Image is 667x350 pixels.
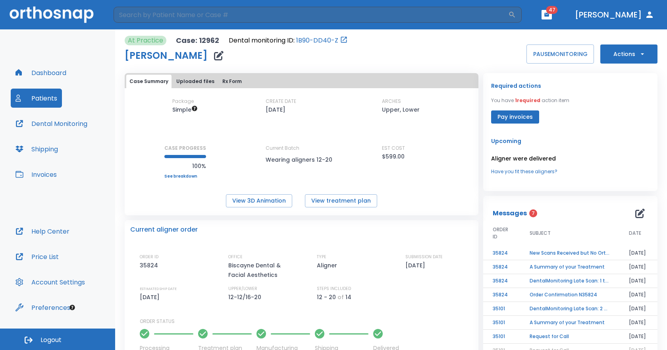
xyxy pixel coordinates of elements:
td: 35824 [483,260,520,274]
td: DentalMonitoring Late Scan: 1 to 2 Weeks Notification [520,274,619,288]
td: A Summary of your Treatment [520,260,619,274]
td: 35101 [483,302,520,316]
button: PAUSEMONITORING [526,44,594,64]
p: 12 - 20 [317,292,336,302]
td: DentalMonitoring Late Scan: 2 - 4 Weeks Notification [520,302,619,316]
p: Upper, Lower [382,105,420,114]
p: SUBMISSION DATE [405,253,443,261]
span: Up to 10 Steps (20 aligners) [172,106,198,114]
p: Aligner were delivered [491,154,650,163]
p: 100% [164,161,206,171]
button: Case Summary [126,75,172,88]
p: CREATE DATE [266,98,296,105]
p: You have action item [491,97,569,104]
a: 1B90-DD40-Z [296,36,338,45]
p: [DATE] [405,261,428,270]
h1: [PERSON_NAME] [125,51,208,60]
button: Rx Form [219,75,245,88]
p: Biscayne Dental & Facial Aesthetics [228,261,296,280]
button: Price List [11,247,64,266]
p: STEPS INCLUDED [317,285,351,292]
td: Order Confirmation N35824 [520,288,619,302]
td: [DATE] [619,260,657,274]
p: Package [172,98,194,105]
td: 35824 [483,246,520,260]
button: Account Settings [11,273,90,292]
button: Actions [600,44,657,64]
p: 14 [345,292,351,302]
td: 35101 [483,330,520,344]
p: CASE PROGRESS [164,145,206,152]
td: [DATE] [619,274,657,288]
td: [DATE] [619,330,657,344]
td: 35101 [483,316,520,330]
td: 35824 [483,274,520,288]
button: Preferences [11,298,75,317]
td: 35824 [483,288,520,302]
p: Current Batch [266,145,337,152]
p: Wearing aligners 12-20 [266,155,337,164]
td: New Scans Received but No Orthosnap Order [520,246,619,260]
p: Messages [493,209,527,218]
div: Tooltip anchor [69,304,76,311]
p: 12-12/16-20 [228,292,264,302]
input: Search by Patient Name or Case # [114,7,508,23]
p: of [337,292,344,302]
td: [DATE] [619,288,657,302]
p: ORDER STATUS [140,318,473,325]
p: OFFICE [228,253,243,261]
button: Dental Monitoring [11,114,92,133]
button: Help Center [11,222,74,241]
p: [DATE] [140,292,162,302]
td: A Summary of your Treatment [520,316,619,330]
button: Uploaded files [173,75,218,88]
p: ORDER ID [140,253,158,261]
button: View 3D Animation [226,194,292,207]
button: View treatment plan [305,194,377,207]
p: $599.00 [382,152,405,161]
td: [DATE] [619,302,657,316]
a: See breakdown [164,174,206,179]
span: SUBJECT [530,230,551,237]
button: Shipping [11,139,63,159]
img: Orthosnap [10,6,94,23]
td: Request for Call [520,330,619,344]
p: 35824 [140,261,161,270]
p: At Practice [128,36,163,45]
span: 1 required [515,97,540,104]
p: Required actions [491,81,541,91]
div: Open patient in dental monitoring portal [229,36,348,45]
p: EST COST [382,145,405,152]
span: ORDER ID [493,226,511,240]
p: Current aligner order [130,225,198,234]
p: Dental monitoring ID: [229,36,295,45]
a: Have you fit these aligners? [491,168,650,175]
p: Case: 12962 [176,36,219,45]
p: TYPE [317,253,326,261]
span: 47 [546,6,558,14]
button: Dashboard [11,63,71,82]
td: [DATE] [619,316,657,330]
button: Invoices [11,165,62,184]
p: Aligner [317,261,340,270]
p: [DATE] [266,105,285,114]
p: ARCHES [382,98,401,105]
td: [DATE] [619,246,657,260]
button: Pay invoices [491,110,539,124]
button: [PERSON_NAME] [572,8,657,22]
span: 7 [529,209,537,217]
button: Patients [11,89,62,108]
span: DATE [629,230,641,237]
p: Upcoming [491,136,650,146]
p: UPPER/LOWER [228,285,257,292]
span: Logout [40,336,62,344]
